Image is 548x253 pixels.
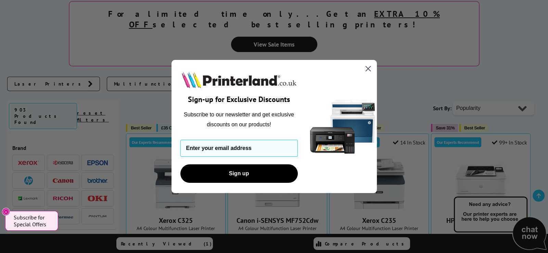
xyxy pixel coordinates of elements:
[184,112,294,127] span: Subscribe to our newsletter and get exclusive discounts on our products!
[180,140,298,157] input: Enter your email address
[308,60,377,193] img: 5290a21f-4df8-4860-95f4-ea1e8d0e8904.png
[180,164,298,183] button: Sign up
[14,214,51,228] span: Subscribe for Special Offers
[180,70,298,89] img: Printerland.co.uk
[2,208,10,216] button: Close
[188,94,290,104] span: Sign-up for Exclusive Discounts
[362,63,374,75] button: Close dialog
